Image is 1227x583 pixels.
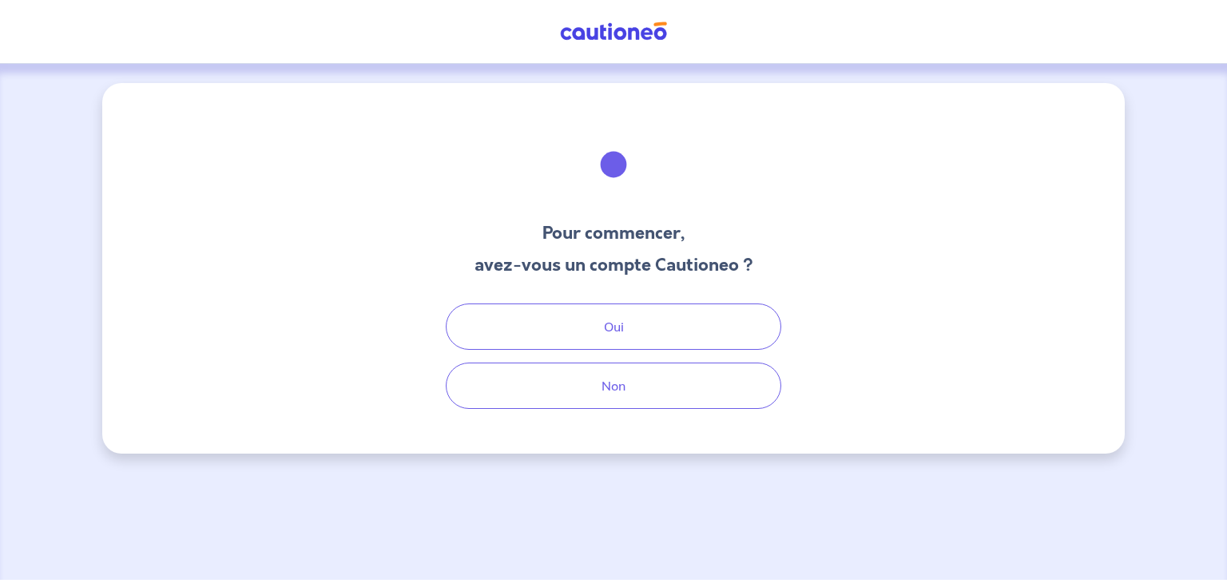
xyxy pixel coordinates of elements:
[475,220,753,246] h3: Pour commencer,
[554,22,673,42] img: Cautioneo
[475,252,753,278] h3: avez-vous un compte Cautioneo ?
[570,121,657,208] img: illu_welcome.svg
[446,363,781,409] button: Non
[446,303,781,350] button: Oui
